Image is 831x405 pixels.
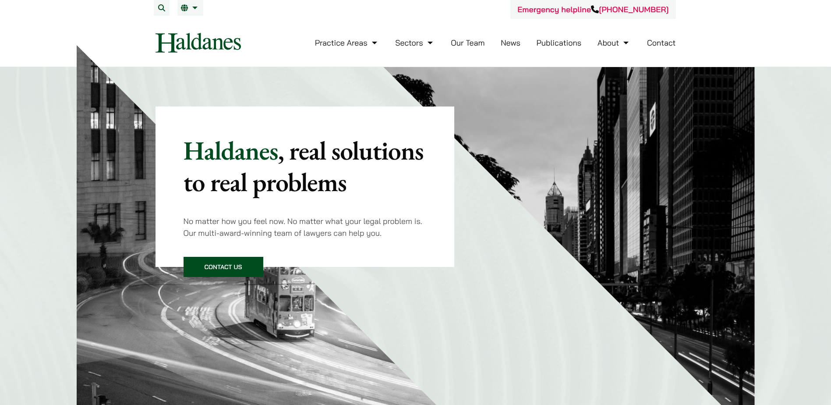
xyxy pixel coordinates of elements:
a: News [501,38,520,48]
p: Haldanes [184,135,427,198]
a: Contact Us [184,257,263,277]
img: Logo of Haldanes [156,33,241,53]
mark: , real solutions to real problems [184,133,424,199]
a: Contact [647,38,676,48]
a: About [598,38,631,48]
a: Sectors [395,38,435,48]
a: Practice Areas [315,38,379,48]
a: Publications [537,38,582,48]
a: EN [181,4,200,11]
p: No matter how you feel now. No matter what your legal problem is. Our multi-award-winning team of... [184,215,427,239]
a: Our Team [451,38,484,48]
a: Emergency helpline[PHONE_NUMBER] [517,4,668,14]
